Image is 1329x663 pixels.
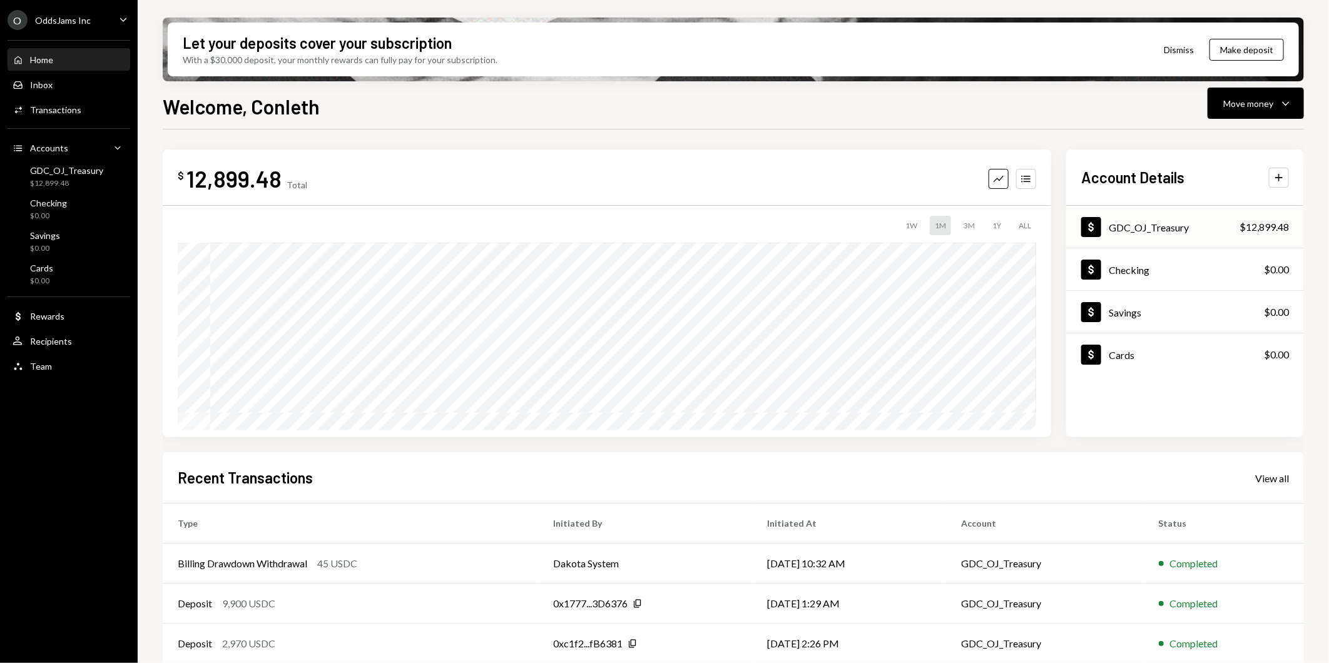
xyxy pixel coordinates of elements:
div: Recipients [30,336,72,347]
div: Team [30,361,52,372]
div: Completed [1170,556,1218,571]
div: OddsJams Inc [35,15,91,26]
div: Move money [1223,97,1273,110]
div: $12,899.48 [1240,220,1289,235]
td: [DATE] 1:29 AM [752,584,946,624]
td: Dakota System [538,544,752,584]
th: Status [1144,504,1304,544]
a: Checking$0.00 [8,194,130,224]
div: Savings [1109,306,1141,318]
h2: Account Details [1081,167,1184,188]
div: 3M [959,216,980,235]
button: Make deposit [1209,39,1284,61]
a: View all [1255,471,1289,485]
div: Deposit [178,596,212,611]
a: GDC_OJ_Treasury$12,899.48 [1066,206,1304,248]
div: 45 USDC [317,556,357,571]
div: GDC_OJ_Treasury [1109,221,1189,233]
th: Account [946,504,1143,544]
div: O [8,10,28,30]
div: Billing Drawdown Withdrawal [178,556,307,571]
div: 12,899.48 [186,164,282,193]
div: Transactions [30,104,81,115]
div: $0.00 [1264,347,1289,362]
h2: Recent Transactions [178,467,313,488]
td: GDC_OJ_Treasury [946,544,1143,584]
div: Deposit [178,636,212,651]
div: $0.00 [1264,262,1289,277]
div: Home [30,54,53,65]
a: Home [8,48,130,71]
a: Transactions [8,98,130,121]
a: Cards$0.00 [8,259,130,289]
div: $0.00 [30,276,53,286]
a: Rewards [8,305,130,327]
div: $0.00 [30,211,67,221]
div: Savings [30,230,60,241]
div: ALL [1014,216,1036,235]
button: Move money [1208,88,1304,119]
a: Inbox [8,73,130,96]
div: Checking [1109,264,1149,276]
div: Accounts [30,143,68,153]
div: Rewards [30,311,64,321]
div: Cards [1109,349,1134,361]
div: $12,899.48 [30,178,103,189]
th: Initiated By [538,504,752,544]
div: Let your deposits cover your subscription [183,33,452,53]
a: Recipients [8,330,130,352]
a: Checking$0.00 [1066,248,1304,290]
a: Team [8,355,130,377]
div: 0x1777...3D6376 [553,596,628,611]
div: 0xc1f2...fB6381 [553,636,623,651]
th: Initiated At [752,504,946,544]
a: GDC_OJ_Treasury$12,899.48 [8,161,130,191]
div: 1Y [987,216,1006,235]
a: Savings$0.00 [8,226,130,256]
a: Accounts [8,136,130,159]
div: 2,970 USDC [222,636,275,651]
div: 1M [930,216,951,235]
th: Type [163,504,538,544]
div: $ [178,170,184,182]
div: 1W [900,216,922,235]
div: Cards [30,263,53,273]
td: [DATE] 10:32 AM [752,544,946,584]
div: Completed [1170,636,1218,651]
div: Completed [1170,596,1218,611]
div: $0.00 [30,243,60,254]
td: GDC_OJ_Treasury [946,584,1143,624]
a: Savings$0.00 [1066,291,1304,333]
button: Dismiss [1148,35,1209,64]
div: Checking [30,198,67,208]
div: Total [287,180,307,190]
h1: Welcome, Conleth [163,94,320,119]
div: View all [1255,472,1289,485]
a: Cards$0.00 [1066,333,1304,375]
div: GDC_OJ_Treasury [30,165,103,176]
div: $0.00 [1264,305,1289,320]
div: With a $30,000 deposit, your monthly rewards can fully pay for your subscription. [183,53,497,66]
div: 9,900 USDC [222,596,275,611]
div: Inbox [30,79,53,90]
